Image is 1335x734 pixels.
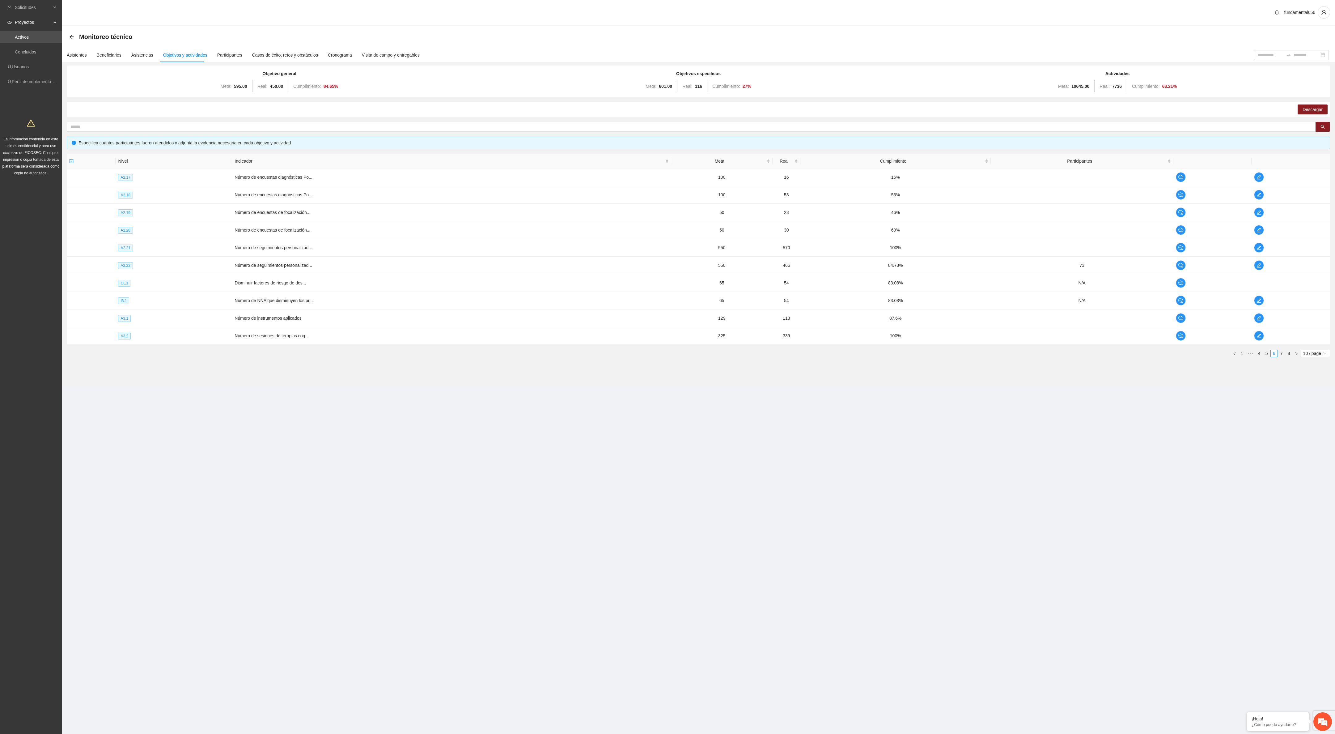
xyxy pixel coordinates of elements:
span: Número de seguimientos personalizad... [235,263,312,268]
th: Real [773,154,800,169]
span: Meta: [221,84,231,89]
button: search [1316,122,1330,132]
span: Proyectos [15,16,51,28]
span: Participantes [993,158,1166,164]
span: bell [1272,10,1282,15]
span: Real: [1100,84,1110,89]
td: N/A [991,274,1173,292]
span: fundamental656 [1284,10,1315,15]
td: 100% [800,327,991,345]
a: 7 [1278,350,1285,357]
div: Back [69,34,74,40]
a: 8 [1286,350,1292,357]
div: Asistencias [131,52,153,58]
button: comment [1176,243,1186,253]
a: Perfil de implementadora [12,79,60,84]
div: Objetivos y actividades [163,52,207,58]
td: 83.08% [800,274,991,292]
button: edit [1254,225,1264,235]
th: Cumplimiento [800,154,991,169]
span: Meta: [1058,84,1069,89]
span: Número de encuestas de focalización... [235,228,310,233]
td: 129 [671,309,773,327]
td: Número de instrumentos aplicados [232,309,671,327]
p: ¿Cómo puedo ayudarte? [1252,722,1304,727]
span: Cumplimiento: [293,84,321,89]
span: edit [1254,245,1264,250]
td: 50 [671,221,773,239]
td: 30 [773,221,800,239]
td: 60% [800,221,991,239]
td: 73 [991,257,1173,274]
span: ••• [1246,350,1256,357]
button: edit [1254,190,1264,200]
button: edit [1254,296,1264,305]
span: edit [1254,263,1264,268]
th: Participantes [991,154,1173,169]
th: Indicador [232,154,671,169]
button: user [1318,6,1330,19]
li: Previous Page [1231,350,1238,357]
td: 466 [773,257,800,274]
strong: 84.65 % [324,84,338,89]
span: Real [775,158,793,164]
a: 1 [1239,350,1245,357]
span: 10 / page [1303,350,1328,357]
th: Nivel [116,154,232,169]
td: 87.6% [800,309,991,327]
td: 325 [671,327,773,345]
td: 65 [671,274,773,292]
strong: Objetivo general [262,71,296,76]
button: edit [1254,313,1264,323]
strong: 450.00 [270,84,283,89]
span: Real: [682,84,693,89]
span: Cumplimiento [803,158,984,164]
td: 83.08% [800,292,991,309]
span: Disminuir factores de riesgo de des... [235,280,306,285]
a: 4 [1256,350,1263,357]
div: Especifica cuántos participantes fueron atendidos y adjunta la evidencia necesaria en cada objeti... [78,139,1325,146]
span: check-square [69,159,74,163]
li: 8 [1285,350,1293,357]
span: Descargar [1303,106,1323,113]
span: edit [1254,192,1264,197]
span: Meta: [646,84,656,89]
td: 46% [800,204,991,221]
span: Real: [257,84,268,89]
span: to [1286,53,1291,58]
span: search [1320,125,1325,130]
strong: 63.21 % [1162,84,1177,89]
li: 5 [1263,350,1270,357]
span: A2.18 [118,192,133,198]
button: comment [1176,190,1186,200]
button: comment [1176,172,1186,182]
th: Meta [671,154,773,169]
span: Número de NNA que disminuyen los pr... [235,298,313,303]
div: Asistentes [67,52,87,58]
span: Indicador [235,158,664,164]
td: 100 [671,186,773,204]
li: 6 [1270,350,1278,357]
td: 53% [800,186,991,204]
span: Número de encuestas diagnósticas Po... [235,192,312,197]
span: I3.1 [118,297,129,304]
button: edit [1254,172,1264,182]
span: Número de seguimientos personalizad... [235,245,312,250]
button: edit [1254,331,1264,341]
strong: 27 % [743,84,751,89]
div: Participantes [217,52,242,58]
td: N/A [991,292,1173,309]
button: comment [1176,278,1186,288]
span: La información contenida en este sitio es confidencial y para uso exclusivo de FICOSEC. Cualquier... [2,137,60,175]
strong: 595.00 [234,84,247,89]
span: OE3 [118,280,130,287]
span: right [1295,352,1298,356]
strong: 116 [695,84,702,89]
span: Monitoreo técnico [79,32,132,42]
span: A2.19 [118,209,133,216]
span: Solicitudes [15,1,51,14]
td: 84.73% [800,257,991,274]
span: Cumplimiento: [712,84,740,89]
a: 6 [1271,350,1278,357]
span: edit [1254,316,1264,321]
